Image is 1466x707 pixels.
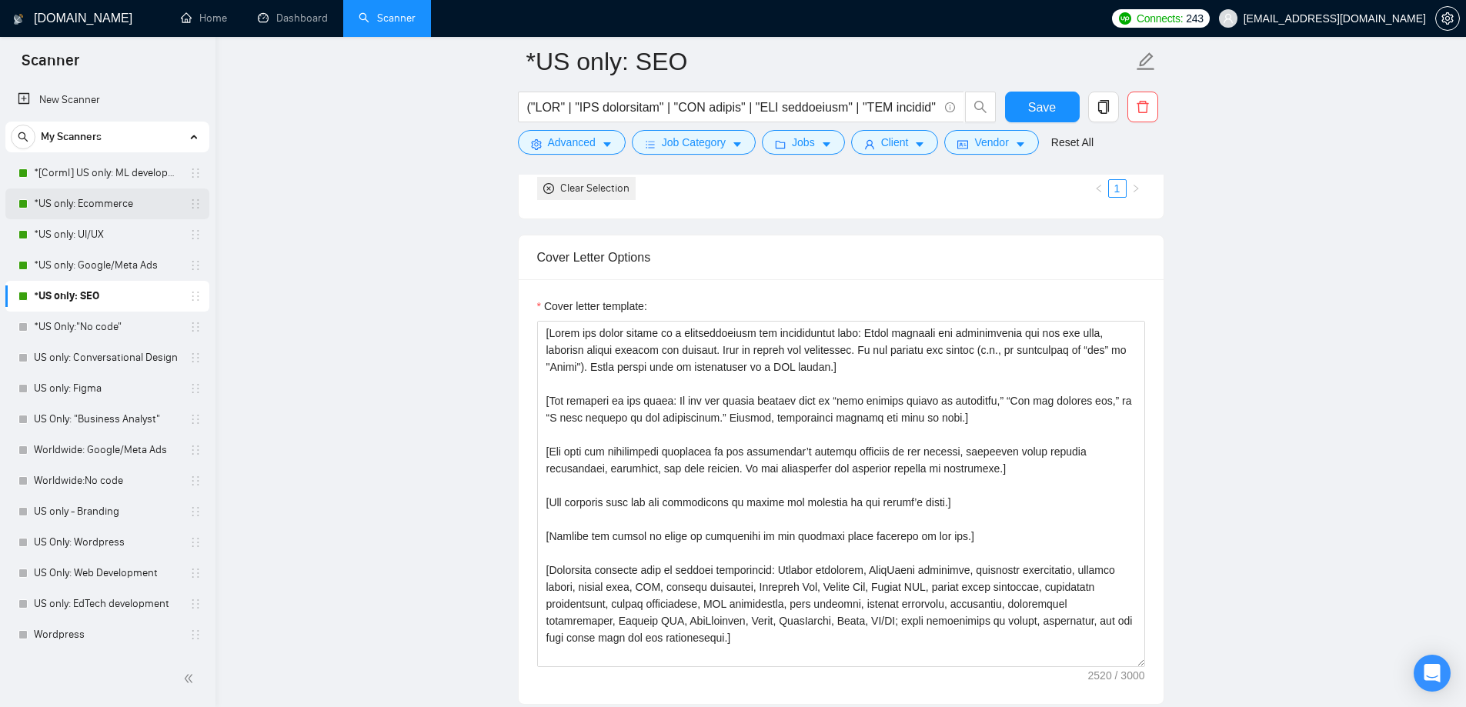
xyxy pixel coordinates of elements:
[602,138,613,150] span: caret-down
[359,12,416,25] a: searchScanner
[914,138,925,150] span: caret-down
[34,281,180,312] a: *US only: SEO
[1223,13,1234,24] span: user
[1119,12,1131,25] img: upwork-logo.png
[189,505,202,518] span: holder
[560,180,629,197] div: Clear Selection
[34,188,180,219] a: *US only: Ecommerce
[1089,100,1118,114] span: copy
[1090,179,1108,198] button: left
[1127,179,1145,198] li: Next Page
[864,138,875,150] span: user
[821,138,832,150] span: caret-down
[189,536,202,549] span: holder
[34,558,180,589] a: US Only: Web Development
[1136,52,1156,72] span: edit
[34,219,180,250] a: *US only: UI/UX
[189,413,202,425] span: holder
[11,125,35,149] button: search
[34,589,180,619] a: US only: EdTech development
[732,138,743,150] span: caret-down
[537,321,1145,667] textarea: Cover letter template:
[1094,184,1104,193] span: left
[189,567,202,579] span: holder
[1435,6,1460,31] button: setting
[526,42,1133,81] input: Scanner name...
[189,290,202,302] span: holder
[189,198,202,210] span: holder
[645,138,656,150] span: bars
[1108,179,1127,198] li: 1
[189,321,202,333] span: holder
[13,7,24,32] img: logo
[662,134,726,151] span: Job Category
[18,85,197,115] a: New Scanner
[537,235,1145,279] div: Cover Letter Options
[34,312,180,342] a: *US Only:"No code"
[34,250,180,281] a: *US only: Google/Meta Ads
[183,671,199,686] span: double-left
[1436,12,1459,25] span: setting
[974,134,1008,151] span: Vendor
[1414,655,1451,692] div: Open Intercom Messenger
[548,134,596,151] span: Advanced
[527,98,938,117] input: Search Freelance Jobs...
[34,435,180,465] a: Worldwide: Google/Meta Ads
[1186,10,1203,27] span: 243
[41,122,102,152] span: My Scanners
[851,130,939,155] button: userClientcaret-down
[9,49,92,82] span: Scanner
[189,475,202,487] span: holder
[34,342,180,373] a: US only: Conversational Design
[34,465,180,496] a: Worldwide:No code
[189,598,202,610] span: holder
[518,130,626,155] button: settingAdvancedcaret-down
[1127,92,1158,122] button: delete
[34,496,180,527] a: US only - Branding
[1090,179,1108,198] li: Previous Page
[258,12,328,25] a: dashboardDashboard
[1127,179,1145,198] button: right
[1051,134,1094,151] a: Reset All
[881,134,909,151] span: Client
[1005,92,1080,122] button: Save
[1137,10,1183,27] span: Connects:
[12,132,35,142] span: search
[944,130,1038,155] button: idcardVendorcaret-down
[957,138,968,150] span: idcard
[543,183,554,194] span: close-circle
[34,650,180,681] a: Ed Tech
[965,92,996,122] button: search
[1015,138,1026,150] span: caret-down
[531,138,542,150] span: setting
[945,102,955,112] span: info-circle
[966,100,995,114] span: search
[189,382,202,395] span: holder
[189,629,202,641] span: holder
[189,259,202,272] span: holder
[1435,12,1460,25] a: setting
[792,134,815,151] span: Jobs
[632,130,756,155] button: barsJob Categorycaret-down
[1128,100,1157,114] span: delete
[1109,180,1126,197] a: 1
[1131,184,1140,193] span: right
[181,12,227,25] a: homeHome
[189,444,202,456] span: holder
[189,352,202,364] span: holder
[34,527,180,558] a: US Only: Wordpress
[34,404,180,435] a: US Only: "Business Analyst"
[1088,92,1119,122] button: copy
[5,85,209,115] li: New Scanner
[1028,98,1056,117] span: Save
[537,298,647,315] label: Cover letter template:
[34,158,180,188] a: *[Corml] US only: ML development
[34,373,180,404] a: US only: Figma
[775,138,786,150] span: folder
[189,228,202,241] span: holder
[762,130,845,155] button: folderJobscaret-down
[34,619,180,650] a: Wordpress
[189,167,202,179] span: holder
